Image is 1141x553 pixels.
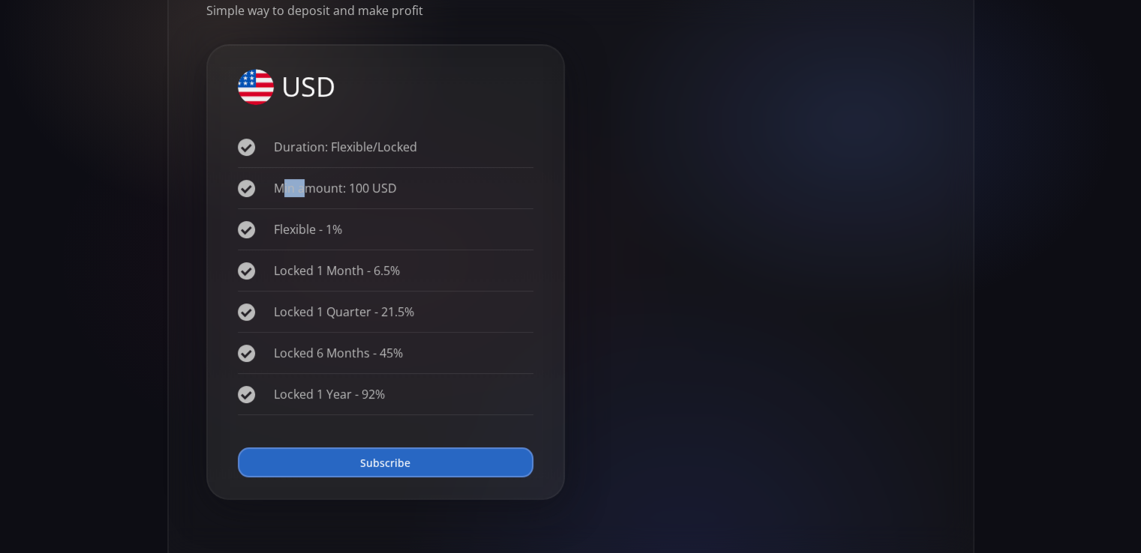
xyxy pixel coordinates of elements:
[238,209,533,250] li: Flexible - 1%
[238,168,533,209] li: Min amount: 100 USD
[238,127,533,168] li: Duration: Flexible/Locked
[238,374,533,415] li: Locked 1 Year - 92%
[238,291,533,333] li: Locked 1 Quarter - 21.5%
[238,67,533,107] div: USD
[238,250,533,291] li: Locked 1 Month - 6.5%
[206,1,935,19] p: Simple way to deposit and make profit
[238,333,533,374] li: Locked 6 Months - 45%
[238,447,533,477] button: Subscribe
